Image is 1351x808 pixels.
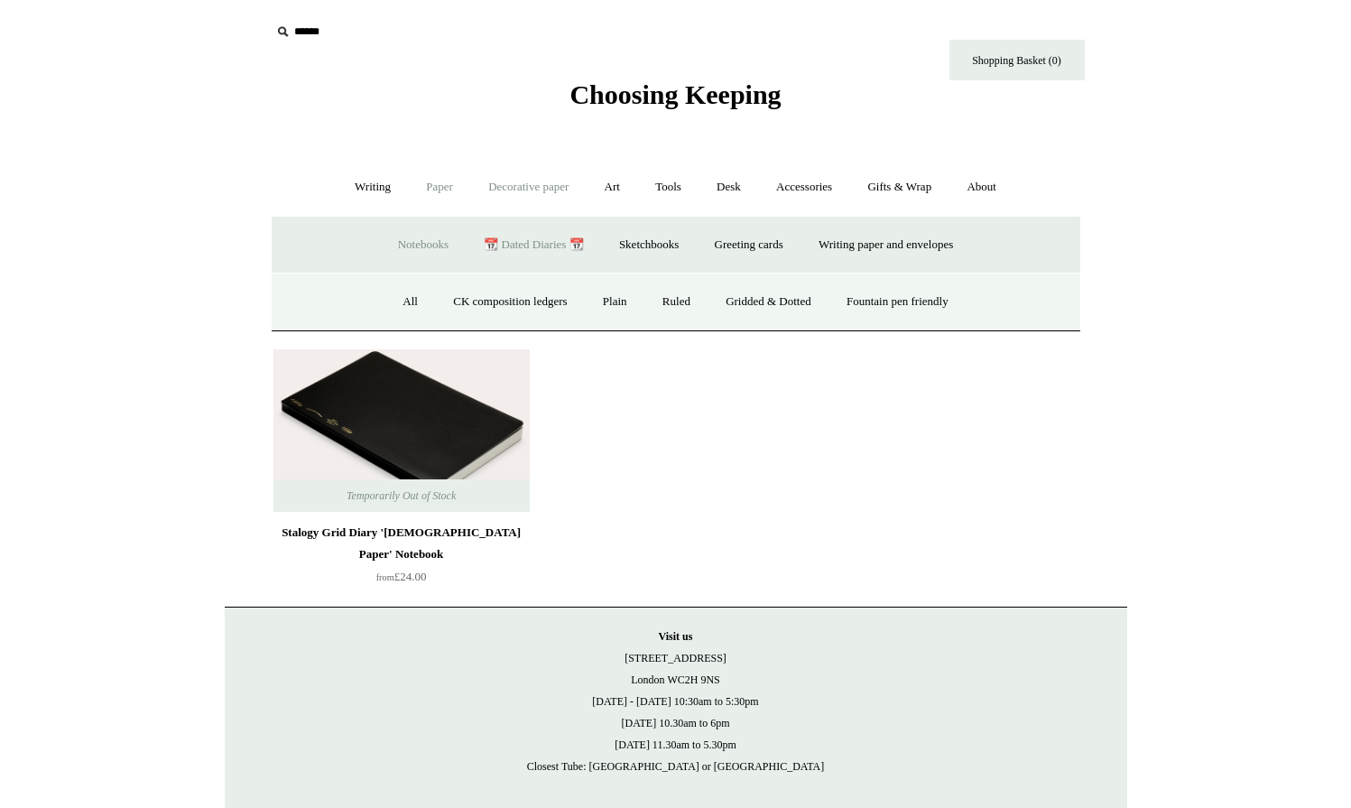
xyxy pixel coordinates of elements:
[700,163,757,211] a: Desk
[646,278,707,326] a: Ruled
[760,163,848,211] a: Accessories
[410,163,469,211] a: Paper
[382,221,465,269] a: Notebooks
[830,278,965,326] a: Fountain pen friendly
[278,522,525,565] div: Stalogy Grid Diary '[DEMOGRAPHIC_DATA] Paper' Notebook
[273,522,530,596] a: Stalogy Grid Diary '[DEMOGRAPHIC_DATA] Paper' Notebook from£24.00
[467,221,599,269] a: 📆 Dated Diaries 📆
[699,221,800,269] a: Greeting cards
[709,278,828,326] a: Gridded & Dotted
[437,278,583,326] a: CK composition ledgers
[802,221,969,269] a: Writing paper and envelopes
[328,479,474,512] span: Temporarily Out of Stock
[472,163,585,211] a: Decorative paper
[587,278,643,326] a: Plain
[386,278,434,326] a: All
[603,221,695,269] a: Sketchbooks
[639,163,698,211] a: Tools
[949,40,1085,80] a: Shopping Basket (0)
[338,163,407,211] a: Writing
[273,349,530,512] a: Stalogy Grid Diary 'Bible Paper' Notebook Stalogy Grid Diary 'Bible Paper' Notebook Temporarily O...
[243,626,1109,777] p: [STREET_ADDRESS] London WC2H 9NS [DATE] - [DATE] 10:30am to 5:30pm [DATE] 10.30am to 6pm [DATE] 1...
[950,163,1013,211] a: About
[588,163,636,211] a: Art
[273,349,530,512] img: Stalogy Grid Diary 'Bible Paper' Notebook
[851,163,948,211] a: Gifts & Wrap
[376,570,427,583] span: £24.00
[569,79,781,109] span: Choosing Keeping
[376,572,394,582] span: from
[569,94,781,107] a: Choosing Keeping
[659,630,693,643] strong: Visit us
